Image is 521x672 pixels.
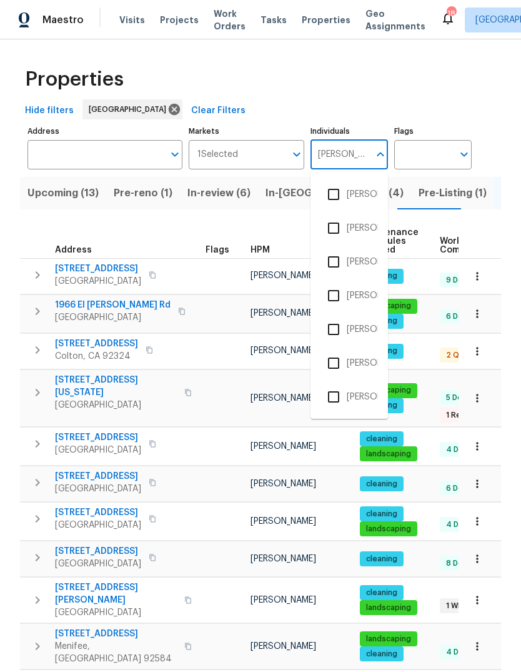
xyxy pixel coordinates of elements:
[361,479,402,489] span: cleaning
[55,350,138,363] span: Colton, CA 92324
[55,640,177,665] span: Menifee, [GEOGRAPHIC_DATA] 92584
[251,346,316,355] span: [PERSON_NAME]
[251,479,316,488] span: [PERSON_NAME]
[302,14,350,26] span: Properties
[320,215,378,241] li: [PERSON_NAME]
[320,181,378,208] li: [PERSON_NAME]
[251,309,316,318] span: [PERSON_NAME]
[55,606,177,619] span: [GEOGRAPHIC_DATA]
[55,311,171,324] span: [GEOGRAPHIC_DATA]
[114,184,172,202] span: Pre-reno (1)
[25,73,124,86] span: Properties
[365,8,425,33] span: Geo Assignments
[251,271,316,280] span: [PERSON_NAME]
[55,299,171,311] span: 1966 El [PERSON_NAME] Rd
[260,16,287,24] span: Tasks
[55,444,141,456] span: [GEOGRAPHIC_DATA]
[419,184,487,202] span: Pre-Listing (1)
[186,99,251,123] button: Clear Filters
[55,628,177,640] span: [STREET_ADDRESS]
[441,393,477,403] span: 5 Done
[55,246,92,254] span: Address
[361,434,402,444] span: cleaning
[372,146,389,163] button: Close
[160,14,199,26] span: Projects
[82,99,182,119] div: [GEOGRAPHIC_DATA]
[55,545,141,558] span: [STREET_ADDRESS]
[441,647,478,658] span: 4 Done
[20,99,79,123] button: Hide filters
[441,444,478,455] span: 4 Done
[361,588,402,598] span: cleaning
[361,649,402,659] span: cleaning
[89,103,171,116] span: [GEOGRAPHIC_DATA]
[310,140,369,169] input: Search ...
[441,519,478,530] span: 4 Done
[447,8,455,20] div: 18
[27,128,182,135] label: Address
[394,128,472,135] label: Flags
[251,596,316,604] span: [PERSON_NAME]
[251,246,270,254] span: HPM
[191,103,246,119] span: Clear Filters
[55,431,141,444] span: [STREET_ADDRESS]
[251,442,316,451] span: [PERSON_NAME]
[441,601,469,611] span: 1 WIP
[55,558,141,570] span: [GEOGRAPHIC_DATA]
[251,517,316,526] span: [PERSON_NAME]
[214,8,246,33] span: Work Orders
[206,246,229,254] span: Flags
[119,14,145,26] span: Visits
[320,316,378,343] li: [PERSON_NAME]
[361,449,416,459] span: landscaping
[197,149,238,160] span: 1 Selected
[55,374,177,399] span: [STREET_ADDRESS][US_STATE]
[187,184,251,202] span: In-review (6)
[441,410,491,421] span: 1 Rejected
[361,634,416,644] span: landscaping
[251,642,316,651] span: [PERSON_NAME]
[320,350,378,376] li: [PERSON_NAME]
[441,558,477,569] span: 8 Done
[361,603,416,613] span: landscaping
[265,184,404,202] span: In-[GEOGRAPHIC_DATA] (4)
[55,519,141,531] span: [GEOGRAPHIC_DATA]
[441,483,477,494] span: 6 Done
[55,263,141,275] span: [STREET_ADDRESS]
[310,128,388,135] label: Individuals
[251,554,316,563] span: [PERSON_NAME]
[55,338,138,350] span: [STREET_ADDRESS]
[361,554,402,564] span: cleaning
[440,237,519,254] span: Work Order Completion
[288,146,305,163] button: Open
[27,184,99,202] span: Upcoming (13)
[55,506,141,519] span: [STREET_ADDRESS]
[166,146,184,163] button: Open
[441,275,477,286] span: 9 Done
[441,350,470,361] span: 2 QC
[361,524,416,534] span: landscaping
[361,509,402,519] span: cleaning
[320,283,378,309] li: [PERSON_NAME]
[55,483,141,495] span: [GEOGRAPHIC_DATA]
[55,275,141,288] span: [GEOGRAPHIC_DATA]
[189,128,305,135] label: Markets
[251,394,316,403] span: [PERSON_NAME]
[55,399,177,411] span: [GEOGRAPHIC_DATA]
[55,581,177,606] span: [STREET_ADDRESS][PERSON_NAME]
[42,14,84,26] span: Maestro
[320,249,378,275] li: [PERSON_NAME]
[441,311,477,322] span: 6 Done
[25,103,74,119] span: Hide filters
[320,384,378,410] li: [PERSON_NAME]
[455,146,473,163] button: Open
[55,470,141,483] span: [STREET_ADDRESS]
[360,228,419,254] span: Maintenance schedules created
[361,301,416,311] span: landscaping
[361,385,416,396] span: landscaping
